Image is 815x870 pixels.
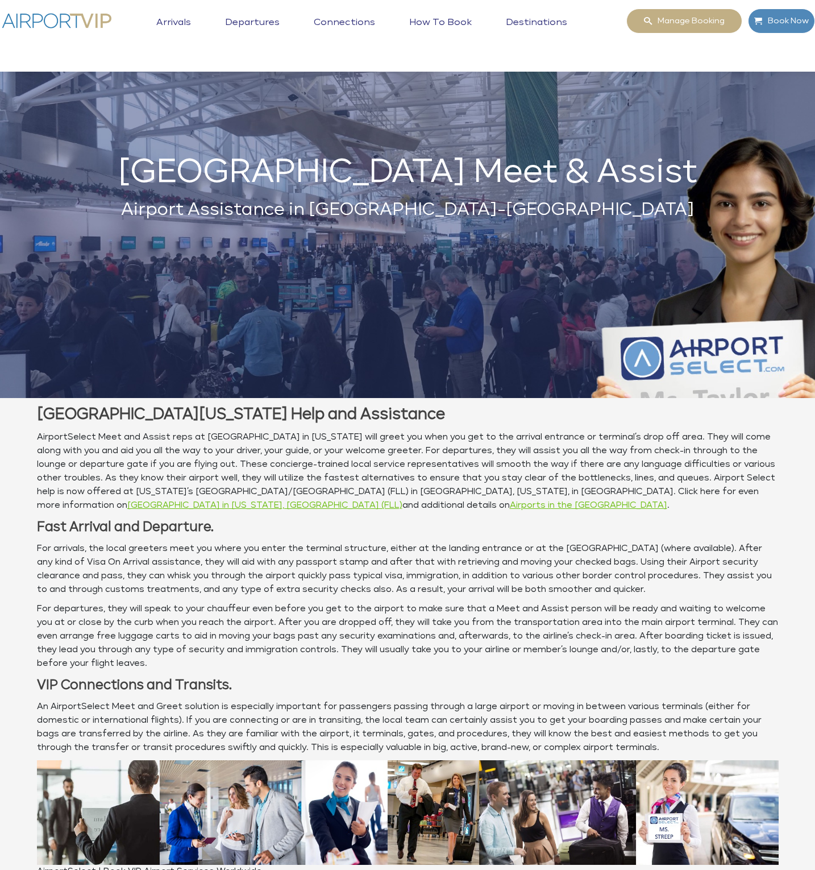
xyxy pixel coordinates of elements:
span: Book Now [762,9,809,33]
strong: [GEOGRAPHIC_DATA][US_STATE] Help and Assistance [37,407,445,422]
h2: Airport Assistance in [GEOGRAPHIC_DATA]-[GEOGRAPHIC_DATA] [37,197,779,223]
h1: [GEOGRAPHIC_DATA] Meet & Assist [37,160,779,186]
a: Departures [222,17,282,45]
strong: Fast Arrival and Departure. [37,521,214,533]
a: Connections [311,17,378,45]
strong: VIP Connections and Transits. [37,679,232,691]
p: For departures, they will speak to your chauffeur even before you get to the airport to make sure... [37,602,779,670]
img: 9k= [37,760,779,865]
p: AirportSelect Meet and Assist reps at [GEOGRAPHIC_DATA] in [US_STATE] will greet you when you get... [37,430,779,512]
a: [GEOGRAPHIC_DATA] in [US_STATE], [GEOGRAPHIC_DATA] (FLL) [127,501,402,509]
p: For arrivals, the local greeters meet you where you enter the terminal structure, either at the l... [37,542,779,596]
a: Book Now [748,9,815,34]
p: An AirportSelect Meet and Greet solution is especially important for passengers passing through a... [37,700,779,755]
a: How to book [406,17,475,45]
a: Arrivals [153,17,194,45]
span: Manage booking [652,9,725,33]
a: Airports in the [GEOGRAPHIC_DATA] [510,501,667,509]
a: Manage booking [626,9,742,34]
a: Destinations [503,17,570,45]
